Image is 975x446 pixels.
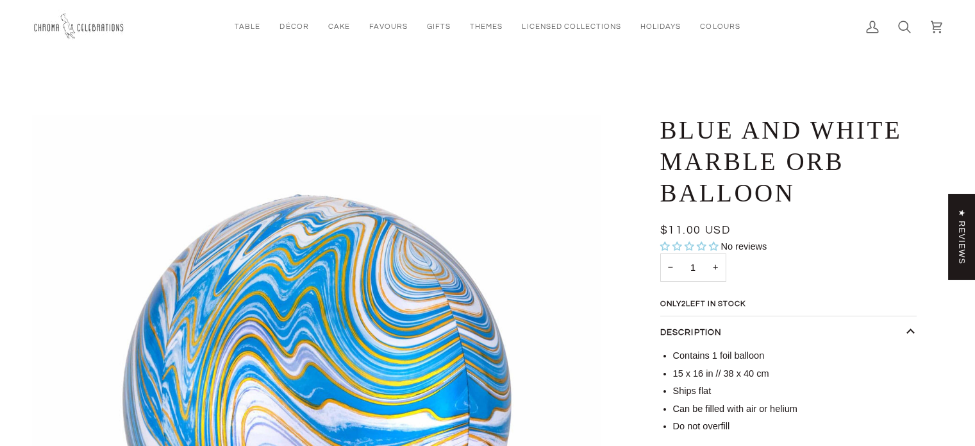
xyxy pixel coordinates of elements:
span: No reviews [721,241,767,252]
span: 2 [681,300,686,307]
span: Holidays [640,21,681,32]
span: Only left in stock [660,300,752,308]
span: Themes [470,21,503,32]
button: Increase quantity [705,253,726,282]
span: Table [235,21,260,32]
span: Colours [700,21,740,32]
span: $11.00 USD [660,225,731,236]
span: Licensed Collections [522,21,621,32]
li: Contains 1 foil balloon [673,349,917,363]
span: Favours [369,21,408,32]
input: Quantity [660,253,726,282]
button: Description [660,316,917,350]
span: Décor [279,21,308,32]
div: Click to open Judge.me floating reviews tab [948,194,975,280]
img: Chroma Celebrations [32,10,128,44]
li: 15 x 16 in // 38 x 40 cm [673,367,917,381]
span: Cake [328,21,350,32]
h1: Blue and White Marble Orb Balloon [660,115,907,209]
li: Ships flat [673,384,917,399]
span: Gifts [427,21,451,32]
button: Decrease quantity [660,253,681,282]
li: Do not overfill [673,420,917,434]
li: Can be filled with air or helium [673,402,917,416]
